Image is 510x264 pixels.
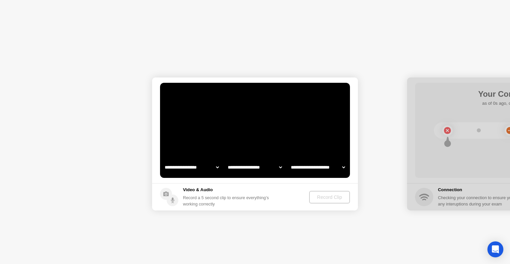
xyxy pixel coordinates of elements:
h5: Video & Audio [183,187,272,193]
select: Available cameras [163,161,220,174]
div: Open Intercom Messenger [487,241,503,257]
select: Available microphones [290,161,346,174]
div: Record a 5 second clip to ensure everything’s working correctly [183,195,272,207]
div: Record Clip [312,195,347,200]
select: Available speakers [226,161,283,174]
button: Record Clip [309,191,350,203]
